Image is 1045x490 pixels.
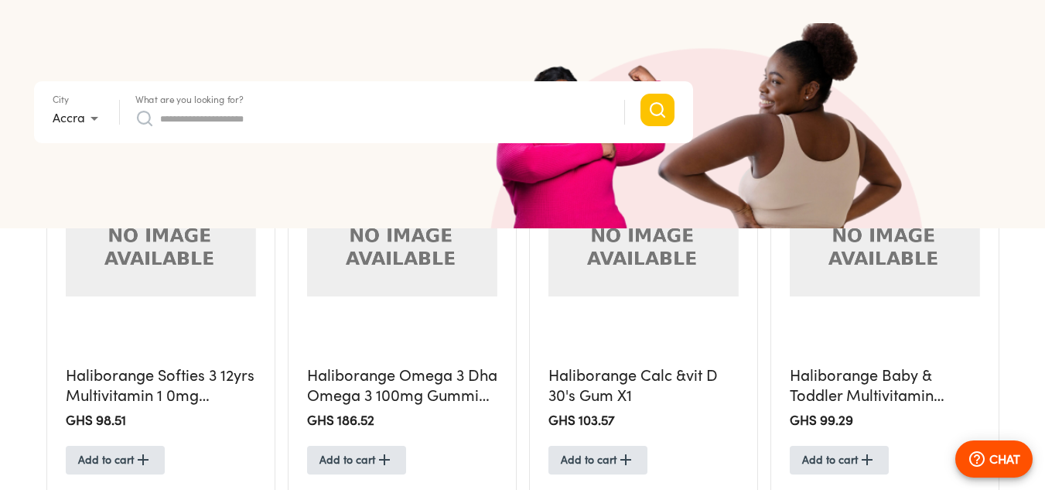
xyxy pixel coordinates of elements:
h5: Haliborange Omega 3 Dha Omega 3 100mg Gummies X90 [307,365,497,406]
h5: Haliborange Baby & Toddler Multivitamin 250ml Liquid X1 [790,365,980,406]
h2: GHS 98.51 [66,412,256,430]
span: Add to cart [319,451,394,470]
button: Add to cart [548,446,647,475]
h5: Haliborange Softies 3 12yrs Multivitamin 1 0mg Gummies X30 [66,365,256,406]
button: Add to cart [790,446,889,475]
div: Accra [53,106,104,131]
button: Search [640,94,674,126]
span: Add to cart [802,451,876,470]
h2: GHS 103.57 [548,412,739,430]
h5: Haliborange Calc &vit D 30's Gum X1 [548,365,739,406]
button: Add to cart [307,446,406,475]
button: CHAT [955,440,1033,478]
button: Add to cart [66,446,165,475]
p: CHAT [989,450,1020,468]
span: Add to cart [561,451,635,470]
label: What are you looking for? [135,95,244,105]
span: Add to cart [78,451,152,470]
h2: GHS 186.52 [307,412,497,430]
h2: GHS 99.29 [790,412,980,430]
label: City [53,95,69,105]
